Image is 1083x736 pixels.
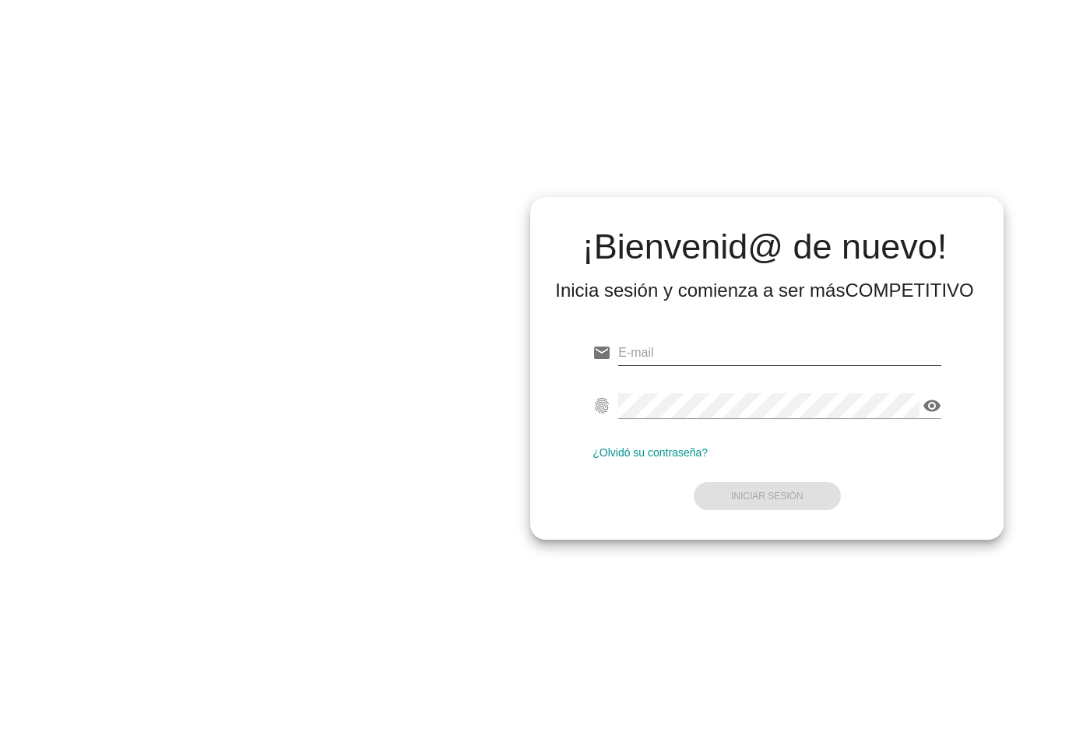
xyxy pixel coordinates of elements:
i: fingerprint [592,396,611,415]
h2: ¡MÁS INFORMACIÓN, MEJORES DECISIONES! [44,387,407,406]
i: visibility [923,396,941,415]
strong: COMPETITIVO [845,280,973,301]
a: ¿Olvidó su contraseña? [592,446,708,459]
h2: ¡Bienvenid@ de nuevo! [555,228,974,266]
div: Inicia sesión y comienza a ser más [555,278,974,303]
i: email [592,343,611,362]
input: E-mail [618,340,941,365]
